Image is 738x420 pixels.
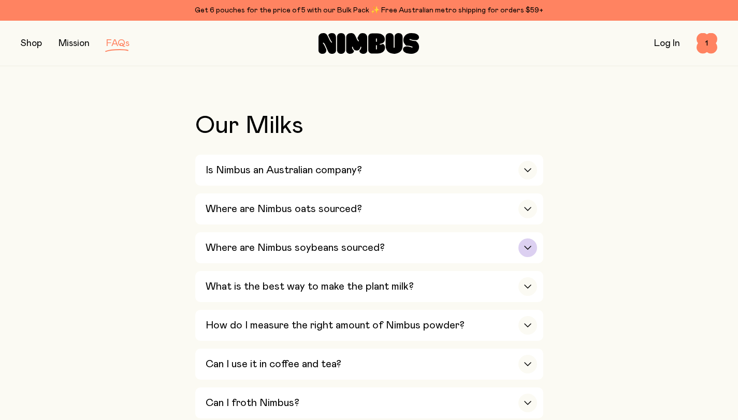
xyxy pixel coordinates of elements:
button: Can I use it in coffee and tea? [195,349,543,380]
h3: Can I use it in coffee and tea? [206,358,341,370]
a: Log In [654,39,680,48]
button: Where are Nimbus oats sourced? [195,193,543,224]
h3: How do I measure the right amount of Nimbus powder? [206,319,465,332]
div: Get 6 pouches for the price of 5 with our Bulk Pack ✨ Free Australian metro shipping for orders $59+ [21,4,717,17]
h3: Can I froth Nimbus? [206,397,299,409]
button: 1 [697,33,717,54]
h3: What is the best way to make the plant milk? [206,280,414,293]
h3: Where are Nimbus soybeans sourced? [206,242,385,254]
button: How do I measure the right amount of Nimbus powder? [195,310,543,341]
h2: Our Milks [195,113,543,138]
a: FAQs [106,39,129,48]
button: What is the best way to make the plant milk? [195,271,543,302]
button: Where are Nimbus soybeans sourced? [195,232,543,263]
button: Can I froth Nimbus? [195,387,543,418]
h3: Is Nimbus an Australian company? [206,164,362,176]
h3: Where are Nimbus oats sourced? [206,203,362,215]
a: Mission [59,39,90,48]
button: Is Nimbus an Australian company? [195,155,543,186]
